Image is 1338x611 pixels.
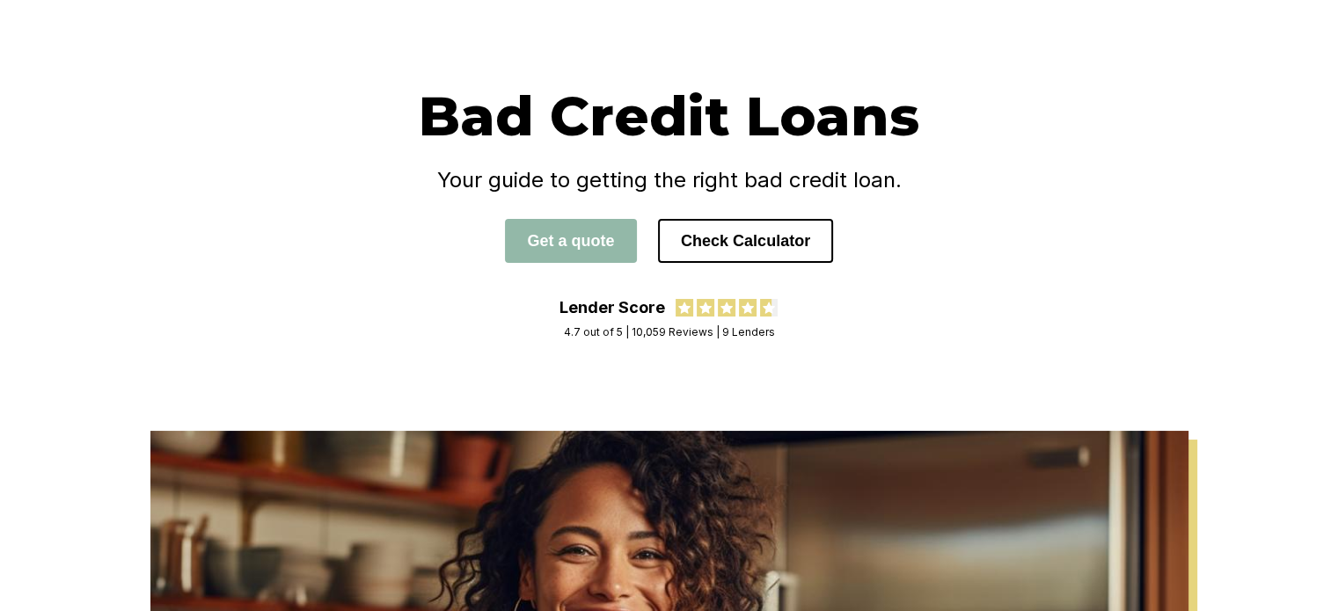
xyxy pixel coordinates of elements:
[559,298,665,316] div: Lender Score
[676,299,693,316] img: review star
[564,325,775,338] div: 4.7 out of 5 | 10,059 Reviews | 9 Lenders
[505,219,637,263] button: Get a quote
[658,231,833,250] a: Check Calculator
[177,167,1162,193] h4: Your guide to getting the right bad credit loan.
[697,299,714,316] img: review star
[658,219,833,263] button: Check Calculator
[718,299,735,316] img: review star
[739,299,757,316] img: review star
[760,299,778,316] img: review star
[177,83,1162,149] h1: Bad Credit Loans
[505,231,637,250] a: Get a quote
